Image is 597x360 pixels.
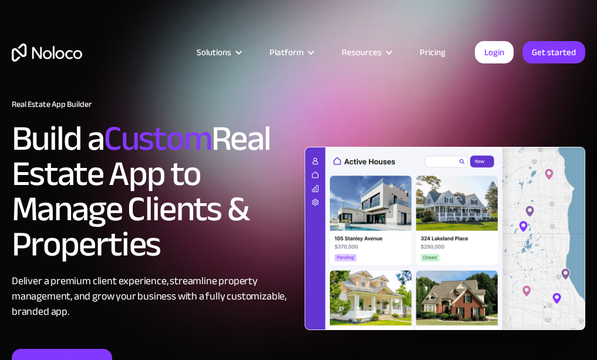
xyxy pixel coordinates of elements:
[269,45,303,60] div: Platform
[197,45,231,60] div: Solutions
[475,41,514,63] a: Login
[327,45,405,60] div: Resources
[342,45,382,60] div: Resources
[12,121,293,262] h2: Build a Real Estate App to Manage Clients & Properties
[104,106,211,171] span: Custom
[405,45,460,60] a: Pricing
[255,45,327,60] div: Platform
[12,43,82,62] a: home
[522,41,585,63] a: Get started
[182,45,255,60] div: Solutions
[12,274,293,319] div: Deliver a premium client experience, streamline property management, and grow your business with ...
